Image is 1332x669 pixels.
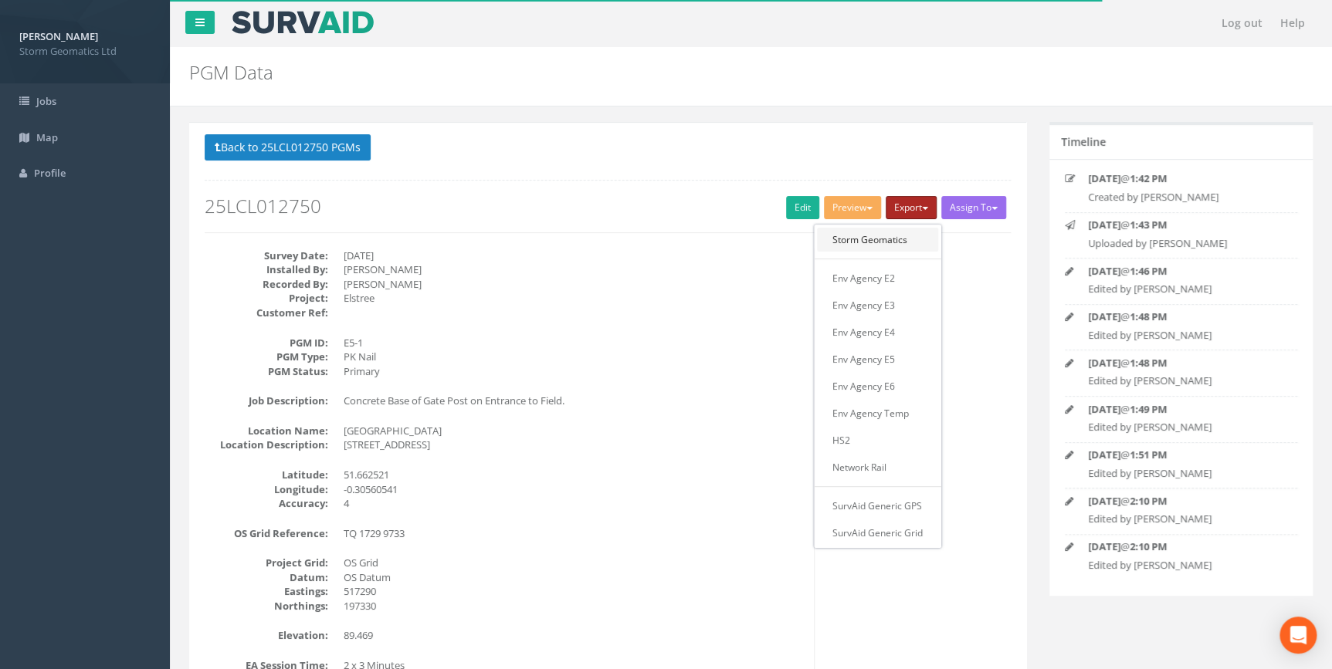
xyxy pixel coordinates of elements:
dd: 51.662521 [344,468,802,482]
strong: 2:10 PM [1130,539,1167,553]
p: Edited by [PERSON_NAME] [1088,373,1278,388]
a: Storm Geomatics [817,228,938,252]
p: @ [1088,448,1278,462]
span: Profile [34,166,66,180]
p: Edited by [PERSON_NAME] [1088,512,1278,526]
dt: Datum: [205,570,328,585]
dt: Eastings: [205,584,328,599]
dt: Location Description: [205,438,328,452]
strong: 2:10 PM [1130,494,1167,508]
dd: [DATE] [344,248,802,263]
dt: PGM Status: [205,364,328,379]
strong: [DATE] [1088,539,1120,553]
strong: [DATE] [1088,309,1120,323]
p: Edited by [PERSON_NAME] [1088,328,1278,343]
strong: [DATE] [1088,171,1120,185]
dd: [PERSON_NAME] [344,277,802,292]
dd: [GEOGRAPHIC_DATA] [344,424,802,438]
dt: Job Description: [205,394,328,408]
dd: -0.30560541 [344,482,802,497]
dt: Elevation: [205,628,328,643]
dt: Project: [205,291,328,306]
dd: E5-1 [344,336,802,350]
button: Preview [824,196,881,219]
dd: 517290 [344,584,802,599]
strong: [DATE] [1088,356,1120,370]
p: Uploaded by [PERSON_NAME] [1088,236,1278,251]
dt: PGM ID: [205,336,328,350]
p: Edited by [PERSON_NAME] [1088,558,1278,573]
dd: OS Datum [344,570,802,585]
a: Env Agency E4 [817,320,938,344]
dd: Concrete Base of Gate Post on Entrance to Field. [344,394,802,408]
dd: 4 [344,496,802,511]
a: Edit [786,196,819,219]
strong: 1:42 PM [1130,171,1167,185]
a: HS2 [817,428,938,452]
dt: Northings: [205,599,328,613]
dt: Installed By: [205,262,328,277]
strong: [DATE] [1088,402,1120,416]
strong: 1:51 PM [1130,448,1167,461]
dt: Project Grid: [205,556,328,570]
dt: Survey Date: [205,248,328,263]
dt: OS Grid Reference: [205,526,328,541]
a: SurvAid Generic GPS [817,494,938,518]
strong: [DATE] [1088,494,1120,508]
strong: 1:43 PM [1130,218,1167,231]
strong: 1:49 PM [1130,402,1167,416]
dt: Latitude: [205,468,328,482]
a: Env Agency E5 [817,347,938,371]
p: Edited by [PERSON_NAME] [1088,466,1278,481]
dd: 197330 [344,599,802,613]
button: Back to 25LCL012750 PGMs [205,134,371,160]
strong: 1:46 PM [1130,264,1167,278]
p: @ [1088,309,1278,324]
a: [PERSON_NAME] Storm Geomatics Ltd [19,25,151,58]
p: @ [1088,402,1278,417]
dt: Recorded By: [205,277,328,292]
dd: OS Grid [344,556,802,570]
dd: [STREET_ADDRESS] [344,438,802,452]
h5: Timeline [1061,136,1106,147]
strong: 1:48 PM [1130,309,1167,323]
dd: Elstree [344,291,802,306]
dd: 89.469 [344,628,802,643]
dd: TQ 1729 9733 [344,526,802,541]
span: Map [36,130,58,144]
a: Env Agency E2 [817,266,938,290]
span: Storm Geomatics Ltd [19,44,151,59]
p: Created by [PERSON_NAME] [1088,190,1278,204]
a: Env Agency Temp [817,401,938,425]
strong: [PERSON_NAME] [19,29,98,43]
p: @ [1088,171,1278,186]
h2: 25LCL012750 [205,196,1011,216]
h2: PGM Data [189,63,1122,83]
a: Env Agency E6 [817,374,938,398]
span: Jobs [36,94,56,108]
a: Network Rail [817,455,938,479]
p: @ [1088,218,1278,232]
p: Edited by [PERSON_NAME] [1088,282,1278,296]
button: Assign To [941,196,1006,219]
dt: Longitude: [205,482,328,497]
dt: Customer Ref: [205,306,328,320]
dt: Accuracy: [205,496,328,511]
strong: [DATE] [1088,264,1120,278]
strong: 1:48 PM [1130,356,1167,370]
dt: Location Name: [205,424,328,438]
p: @ [1088,264,1278,279]
strong: [DATE] [1088,448,1120,461]
p: @ [1088,539,1278,554]
p: @ [1088,494,1278,509]
dt: PGM Type: [205,350,328,364]
dd: Primary [344,364,802,379]
a: SurvAid Generic Grid [817,521,938,545]
p: @ [1088,356,1278,370]
button: Export [886,196,937,219]
dd: PK Nail [344,350,802,364]
div: Open Intercom Messenger [1279,617,1317,654]
a: Env Agency E3 [817,293,938,317]
dd: [PERSON_NAME] [344,262,802,277]
strong: [DATE] [1088,218,1120,231]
